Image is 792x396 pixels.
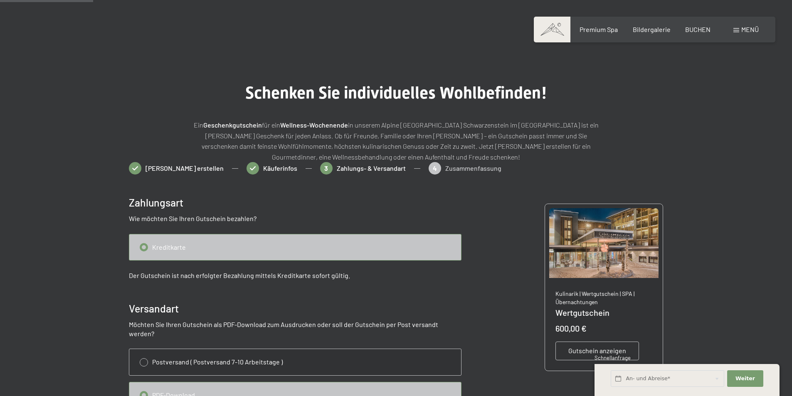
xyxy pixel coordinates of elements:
a: Bildergalerie [633,25,671,33]
span: Menü [741,25,759,33]
button: Weiter [727,370,763,387]
strong: Geschenkgutschein [203,121,262,129]
strong: Wellness-Wochenende [280,121,348,129]
span: Schenken Sie individuelles Wohlbefinden! [245,83,547,103]
span: Weiter [735,375,755,382]
p: Ein für ein in unserem Alpine [GEOGRAPHIC_DATA] Schwarzenstein im [GEOGRAPHIC_DATA] ist ein [PERS... [188,120,604,162]
span: Schnellanfrage [595,354,631,361]
a: BUCHEN [685,25,711,33]
a: Premium Spa [580,25,618,33]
